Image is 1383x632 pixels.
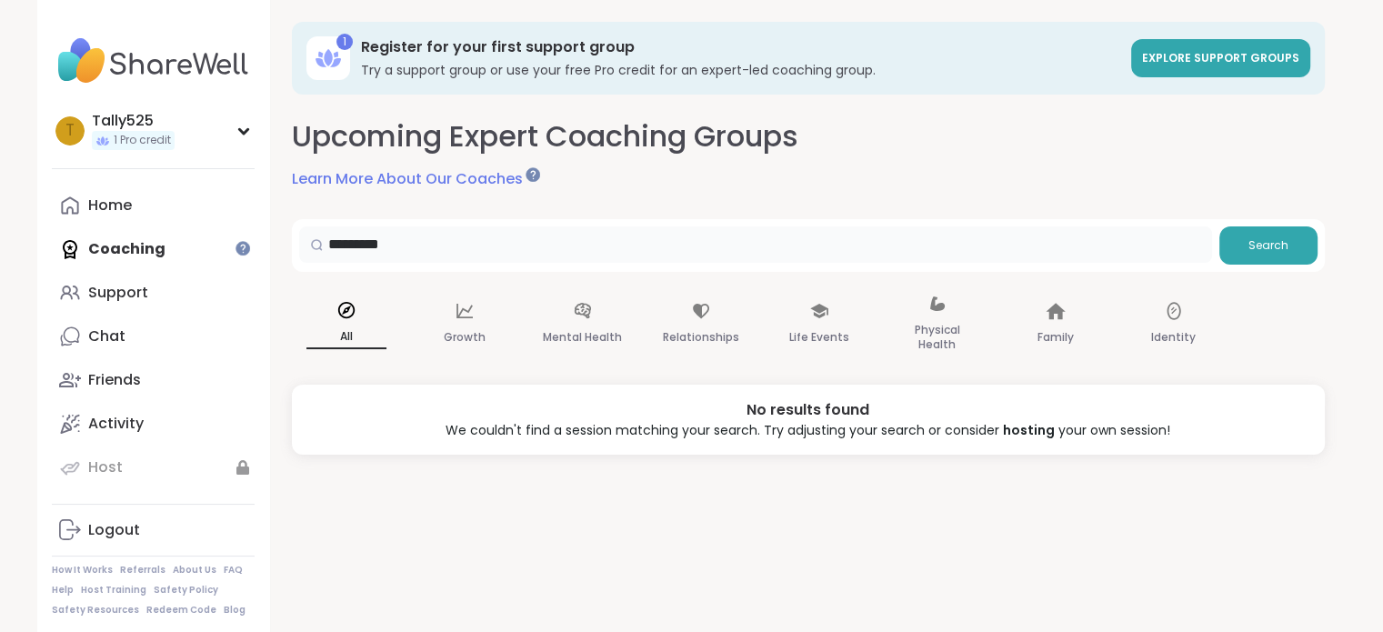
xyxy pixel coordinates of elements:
h3: Try a support group or use your free Pro credit for an expert-led coaching group. [361,61,1120,79]
span: Explore support groups [1142,50,1299,65]
div: No results found [306,399,1310,421]
a: Learn More About Our Coaches [292,168,537,190]
a: Host [52,446,255,489]
a: hosting [1003,421,1055,439]
a: Safety Policy [154,584,218,597]
img: ShareWell Nav Logo [52,29,255,93]
button: Search [1219,226,1318,265]
span: T [65,119,75,143]
h3: Register for your first support group [361,37,1120,57]
p: Relationships [663,326,739,348]
p: Mental Health [543,326,622,348]
div: Logout [88,520,140,540]
p: Physical Health [897,319,977,356]
div: Support [88,283,148,303]
h2: Upcoming Expert Coaching Groups [292,116,798,157]
div: We couldn't find a session matching your search. Try adjusting your search or consider your own s... [306,421,1310,440]
a: Activity [52,402,255,446]
span: Search [1248,237,1288,254]
div: 1 [336,34,353,50]
a: Home [52,184,255,227]
a: Host Training [81,584,146,597]
div: Host [88,457,123,477]
a: Friends [52,358,255,402]
p: Identity [1151,326,1196,348]
p: All [306,326,386,349]
div: Chat [88,326,125,346]
a: Referrals [120,564,165,577]
p: Family [1037,326,1074,348]
div: Friends [88,370,141,390]
a: Help [52,584,74,597]
p: Growth [444,326,486,348]
a: Safety Resources [52,604,139,617]
div: Home [88,196,132,216]
a: Support [52,271,255,315]
a: Logout [52,508,255,552]
a: About Us [173,564,216,577]
div: Tally525 [92,111,175,131]
a: FAQ [224,564,243,577]
div: Activity [88,414,144,434]
p: Life Events [789,326,849,348]
a: Explore support groups [1131,39,1310,77]
iframe: Spotlight [236,241,250,256]
span: 1 Pro credit [114,133,171,148]
iframe: Spotlight [526,167,540,182]
a: Redeem Code [146,604,216,617]
a: Chat [52,315,255,358]
a: How It Works [52,564,113,577]
a: Blog [224,604,246,617]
